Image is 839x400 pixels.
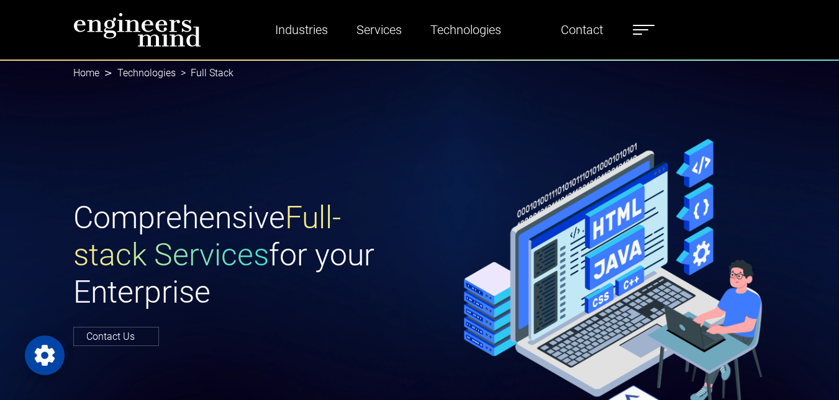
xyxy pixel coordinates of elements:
[73,200,341,273] span: Full-stack Services
[556,16,608,44] a: Contact
[425,16,506,44] a: Technologies
[73,60,766,87] nav: breadcrumb
[73,67,99,79] a: Home
[176,66,234,81] li: Full Stack
[73,327,159,346] a: Contact Us
[73,12,201,47] img: logo
[351,16,407,44] a: Services
[270,16,333,44] a: Industries
[117,67,176,79] a: Technologies
[73,199,412,311] h1: Comprehensive for your Enterprise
